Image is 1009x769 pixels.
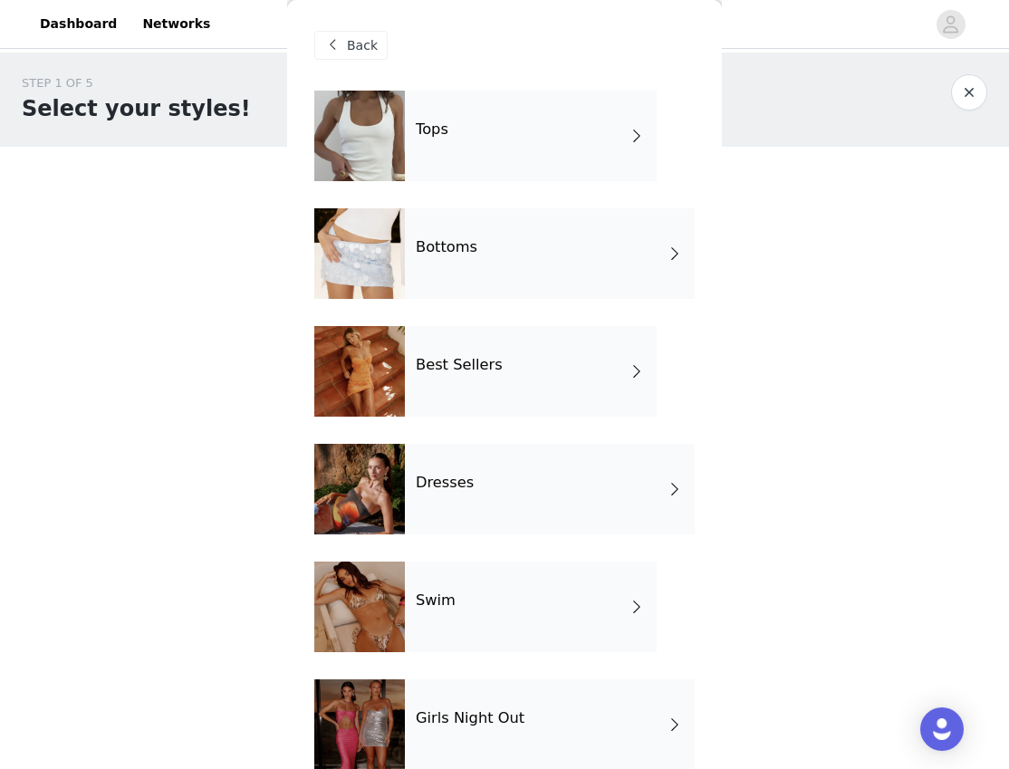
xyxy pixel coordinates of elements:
[416,357,503,373] h4: Best Sellers
[22,92,251,125] h1: Select your styles!
[416,592,456,609] h4: Swim
[942,10,959,39] div: avatar
[416,710,524,726] h4: Girls Night Out
[347,36,378,55] span: Back
[131,4,221,44] a: Networks
[920,707,964,751] div: Open Intercom Messenger
[416,475,474,491] h4: Dresses
[416,239,477,255] h4: Bottoms
[29,4,128,44] a: Dashboard
[416,121,448,138] h4: Tops
[22,74,251,92] div: STEP 1 OF 5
